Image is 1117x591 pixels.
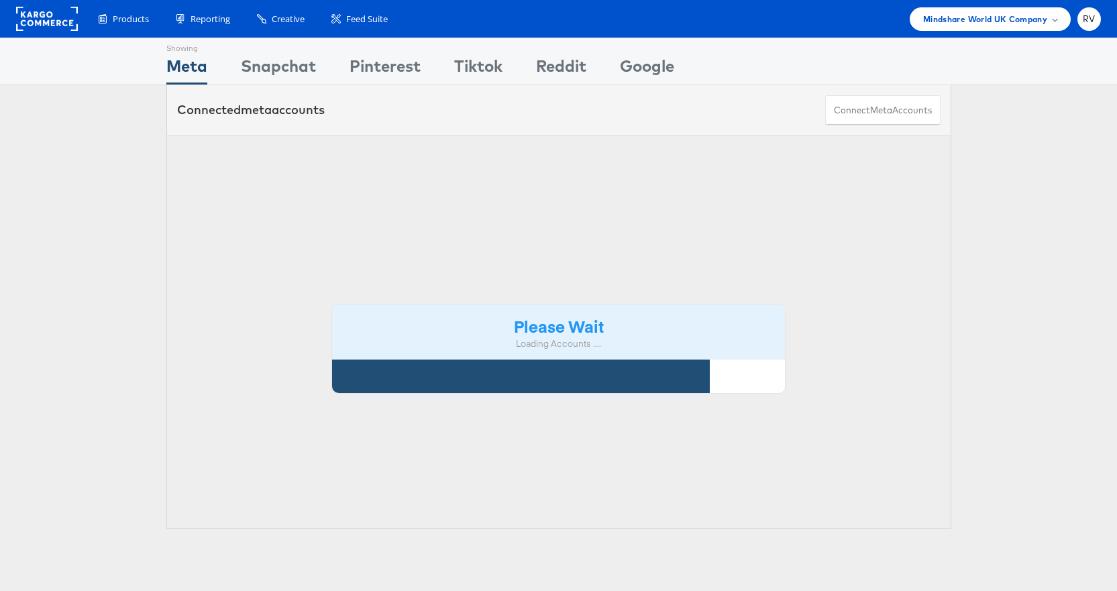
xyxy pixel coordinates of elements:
[825,95,941,125] button: ConnectmetaAccounts
[342,337,776,350] div: Loading Accounts ....
[346,13,388,25] span: Feed Suite
[620,54,674,85] div: Google
[166,54,207,85] div: Meta
[272,13,305,25] span: Creative
[241,102,272,117] span: meta
[454,54,502,85] div: Tiktok
[1083,15,1096,23] span: RV
[923,12,1047,26] span: Mindshare World UK Company
[177,101,325,119] div: Connected accounts
[241,54,316,85] div: Snapchat
[514,315,604,337] strong: Please Wait
[870,104,892,117] span: meta
[166,38,207,54] div: Showing
[113,13,149,25] span: Products
[191,13,230,25] span: Reporting
[350,54,421,85] div: Pinterest
[536,54,586,85] div: Reddit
